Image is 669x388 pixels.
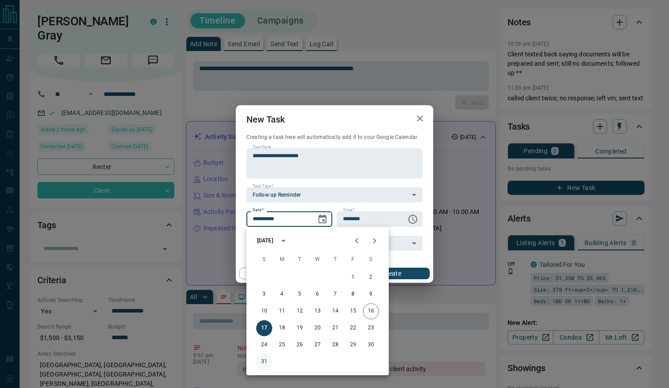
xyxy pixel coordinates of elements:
button: 28 [327,337,343,353]
button: 1 [345,269,361,285]
button: 24 [256,337,272,353]
button: 10 [256,303,272,319]
span: Friday [345,251,361,269]
button: 29 [345,337,361,353]
button: 8 [345,286,361,302]
button: 30 [363,337,379,353]
button: 2 [363,269,379,285]
button: Cancel [239,268,315,279]
button: 22 [345,320,361,336]
button: Next month [366,232,383,249]
button: 14 [327,303,343,319]
button: 12 [292,303,308,319]
span: Sunday [256,251,272,269]
label: Time [343,207,355,213]
span: Saturday [363,251,379,269]
button: Create [354,268,430,279]
button: 9 [363,286,379,302]
span: Tuesday [292,251,308,269]
button: Choose date, selected date is Aug 17, 2025 [314,210,331,228]
button: 23 [363,320,379,336]
button: 15 [345,303,361,319]
label: Task Note [253,144,271,150]
button: 21 [327,320,343,336]
label: Task Type [253,183,274,189]
button: calendar view is open, switch to year view [276,233,291,248]
span: Monday [274,251,290,269]
button: 25 [274,337,290,353]
button: 20 [310,320,326,336]
span: Wednesday [310,251,326,269]
h2: New Task [236,105,295,134]
button: 19 [292,320,308,336]
button: Previous month [348,232,366,249]
button: 7 [327,286,343,302]
button: 27 [310,337,326,353]
button: 18 [274,320,290,336]
span: Thursday [327,251,343,269]
button: 3 [256,286,272,302]
button: 5 [292,286,308,302]
div: [DATE] [257,237,273,245]
button: 4 [274,286,290,302]
button: 17 [256,320,272,336]
div: Follow up Reminder [246,187,423,202]
label: Date [253,207,264,213]
button: 6 [310,286,326,302]
button: 13 [310,303,326,319]
button: 16 [363,303,379,319]
button: 11 [274,303,290,319]
button: 31 [256,354,272,370]
button: 26 [292,337,308,353]
p: Creating a task here will automatically add it to your Google Calendar. [246,134,423,141]
button: Choose time, selected time is 6:00 AM [404,210,422,228]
